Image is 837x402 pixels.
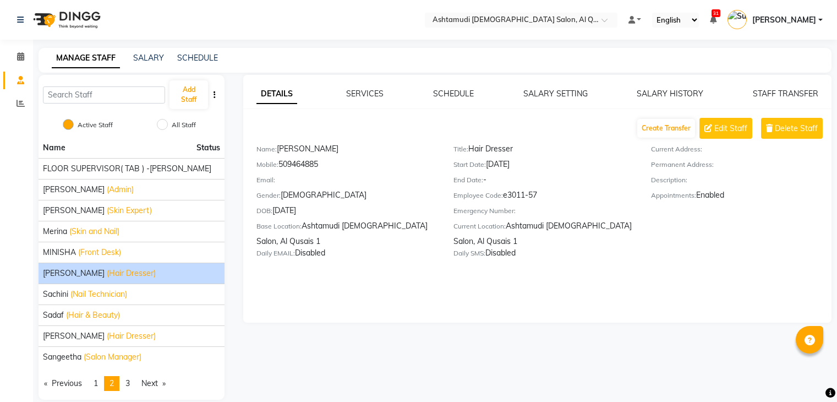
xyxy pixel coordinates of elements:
[172,120,196,130] label: All Staff
[43,143,65,153] span: Name
[791,358,826,391] iframe: chat widget
[710,15,716,25] a: 31
[256,175,275,185] label: Email:
[453,248,485,258] label: Daily SMS:
[43,184,105,195] span: [PERSON_NAME]
[453,174,634,189] div: -
[43,330,105,342] span: [PERSON_NAME]
[637,119,695,138] button: Create Transfer
[256,248,295,258] label: Daily EMAIL:
[107,184,134,195] span: (Admin)
[651,191,696,200] label: Appointments:
[52,48,120,68] a: MANAGE STAFF
[256,221,302,231] label: Base Location:
[43,351,81,363] span: Sangeetha
[453,189,634,205] div: e3011-57
[169,80,207,109] button: Add Staff
[256,247,437,263] div: Disabled
[177,53,218,63] a: SCHEDULE
[453,160,486,170] label: Start Date:
[256,159,437,174] div: 509464885
[752,14,816,26] span: [PERSON_NAME]
[651,189,831,205] div: Enabled
[761,118,823,139] button: Delete Staff
[69,226,119,237] span: (Skin and Nail)
[39,376,225,391] nav: Pagination
[110,378,114,388] span: 2
[136,376,171,391] a: Next
[256,191,281,200] label: Gender:
[256,143,437,159] div: [PERSON_NAME]
[39,376,87,391] a: Previous
[256,220,437,247] div: Ashtamudi [DEMOGRAPHIC_DATA] Salon, Al Qusais 1
[256,205,437,220] div: [DATE]
[637,89,703,99] a: SALARY HISTORY
[256,84,297,104] a: DETAILS
[453,247,634,263] div: Disabled
[714,123,747,134] span: Edit Staff
[125,378,130,388] span: 3
[78,120,113,130] label: Active Staff
[775,123,818,134] span: Delete Staff
[43,289,68,300] span: Sachini
[43,247,76,258] span: MINISHA
[712,9,720,17] span: 31
[70,289,127,300] span: (Nail Technician)
[66,309,120,321] span: (Hair & Beauty)
[256,160,278,170] label: Mobile:
[28,4,103,35] img: logo
[453,221,506,231] label: Current Location:
[107,268,156,279] span: (Hair Dresser)
[346,89,384,99] a: SERVICES
[84,351,141,363] span: (Salon Manager)
[453,143,634,159] div: Hair Dresser
[94,378,98,388] span: 1
[453,144,468,154] label: Title:
[256,144,277,154] label: Name:
[727,10,747,29] img: Suparna
[753,89,818,99] a: STAFF TRANSFER
[453,220,634,247] div: Ashtamudi [DEMOGRAPHIC_DATA] Salon, Al Qusais 1
[523,89,588,99] a: SALARY SETTING
[256,189,437,205] div: [DEMOGRAPHIC_DATA]
[43,86,165,104] input: Search Staff
[107,205,152,216] span: (Skin Expert)
[256,206,272,216] label: DOB:
[651,175,687,185] label: Description:
[43,268,105,279] span: [PERSON_NAME]
[651,160,714,170] label: Permanent Address:
[43,309,64,321] span: Sadaf
[651,144,702,154] label: Current Address:
[78,247,121,258] span: (Front Desk)
[133,53,164,63] a: SALARY
[196,142,220,154] span: Status
[107,330,156,342] span: (Hair Dresser)
[43,226,67,237] span: Merina
[43,205,105,216] span: [PERSON_NAME]
[453,175,483,185] label: End Date:
[433,89,474,99] a: SCHEDULE
[453,206,516,216] label: Emergency Number:
[43,163,211,175] span: FLOOR SUPERVISOR( TAB ) -[PERSON_NAME]
[699,118,752,139] button: Edit Staff
[453,159,634,174] div: [DATE]
[453,191,503,200] label: Employee Code:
